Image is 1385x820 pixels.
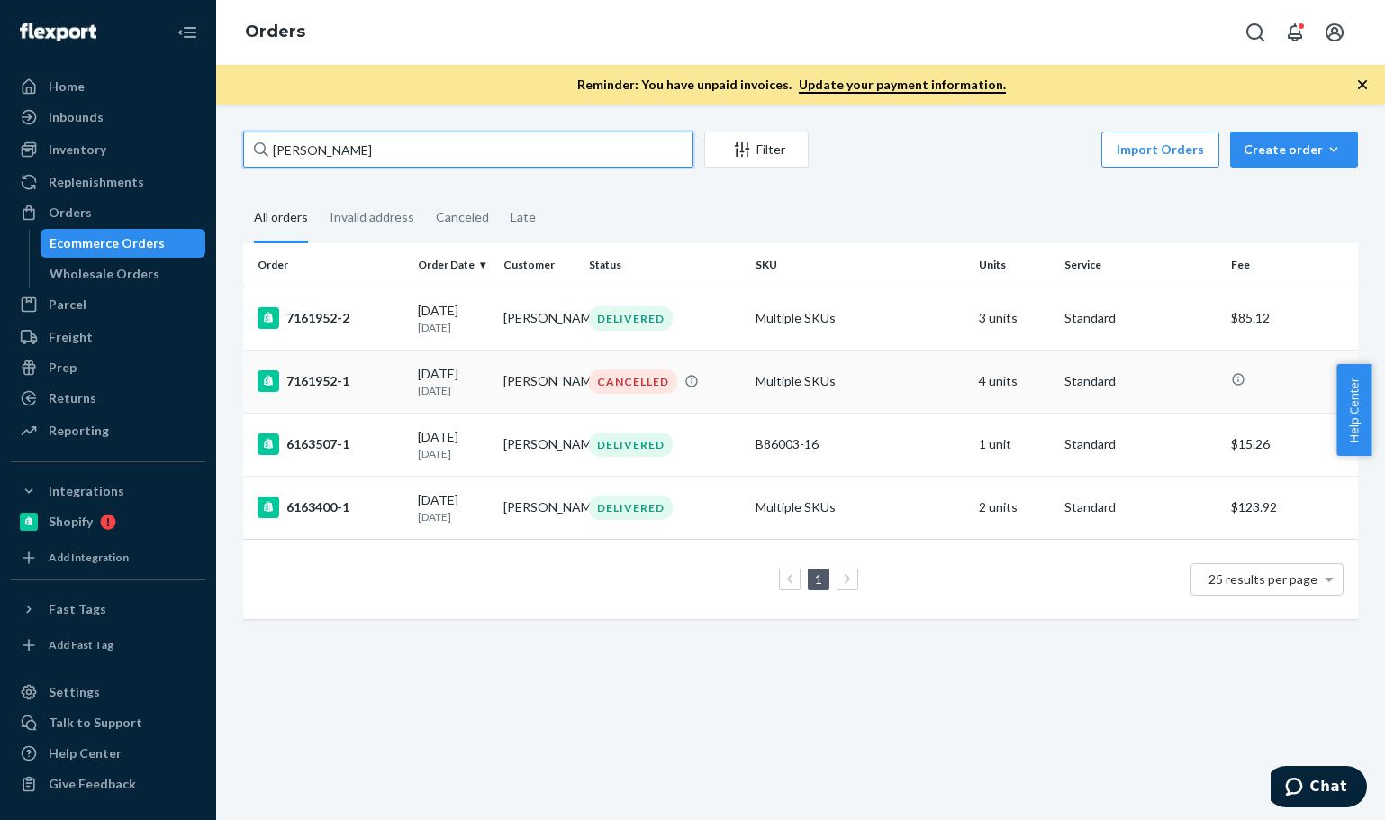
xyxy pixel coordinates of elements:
div: [DATE] [418,365,489,398]
a: Prep [11,353,205,382]
td: 2 units [972,476,1057,539]
div: DELIVERED [589,306,673,331]
p: Standard [1064,435,1218,453]
a: Reporting [11,416,205,445]
a: Shopify [11,507,205,536]
td: Multiple SKUs [748,350,972,413]
button: Integrations [11,477,205,506]
input: Search orders [243,132,693,168]
td: Multiple SKUs [748,476,972,539]
a: Parcel [11,290,205,319]
div: Give Feedback [49,775,136,793]
th: Fee [1224,243,1358,287]
td: [PERSON_NAME] [496,476,582,539]
div: 6163400-1 [258,497,403,518]
div: Orders [49,204,92,222]
div: Late [511,194,536,241]
div: DELIVERED [589,433,673,457]
button: Help Center [1336,364,1371,456]
a: Home [11,72,205,101]
div: Customer [503,257,575,272]
a: Help Center [11,739,205,768]
a: Freight [11,323,205,351]
div: 7161952-1 [258,370,403,392]
p: Standard [1064,309,1218,327]
div: 6163507-1 [258,433,403,455]
a: Replenishments [11,168,205,196]
td: $123.92 [1224,476,1358,539]
div: [DATE] [418,428,489,461]
a: Wholesale Orders [41,260,206,288]
p: [DATE] [418,446,489,461]
a: Inventory [11,135,205,164]
a: Inbounds [11,103,205,132]
ol: breadcrumbs [231,6,320,59]
p: Standard [1064,498,1218,516]
button: Open notifications [1277,14,1313,50]
button: Close Navigation [169,14,205,50]
div: Canceled [436,194,489,241]
td: 1 unit [972,413,1057,476]
img: Flexport logo [20,23,96,41]
th: Service [1057,243,1225,287]
div: Replenishments [49,173,144,191]
a: Add Integration [11,543,205,572]
div: Settings [49,683,100,701]
a: Page 1 is your current page [811,571,826,587]
td: $85.12 [1224,287,1358,350]
div: Inventory [49,141,106,159]
p: [DATE] [418,383,489,398]
p: Reminder: You have unpaid invoices. [577,76,1006,94]
div: Ecommerce Orders [50,234,165,252]
td: [PERSON_NAME] [496,350,582,413]
a: Orders [245,22,305,41]
div: Add Integration [49,550,129,565]
div: Filter [705,141,808,159]
th: Order Date [411,243,496,287]
p: Standard [1064,372,1218,390]
button: Fast Tags [11,595,205,624]
div: [DATE] [418,491,489,524]
a: Add Fast Tag [11,631,205,660]
div: Returns [49,389,96,407]
a: Returns [11,384,205,413]
div: Create order [1244,141,1344,159]
div: B86003-16 [756,435,964,453]
td: [PERSON_NAME] [496,413,582,476]
div: All orders [254,194,308,243]
div: Inbounds [49,108,104,126]
div: Wholesale Orders [50,265,159,283]
button: Filter [704,132,809,168]
a: Ecommerce Orders [41,229,206,258]
button: Open Search Box [1237,14,1273,50]
div: 7161952-2 [258,307,403,329]
button: Create order [1230,132,1358,168]
th: Status [582,243,749,287]
div: DELIVERED [589,496,673,520]
a: Update your payment information. [799,77,1006,94]
td: 4 units [972,350,1057,413]
th: SKU [748,243,972,287]
div: Reporting [49,422,109,440]
div: Parcel [49,296,86,314]
th: Order [243,243,411,287]
td: 3 units [972,287,1057,350]
div: Talk to Support [49,714,142,732]
button: Import Orders [1101,132,1219,168]
button: Talk to Support [11,708,205,737]
a: Orders [11,198,205,227]
div: Fast Tags [49,600,106,618]
button: Give Feedback [11,770,205,798]
div: [DATE] [418,302,489,335]
div: Integrations [49,482,124,500]
button: Open account menu [1317,14,1353,50]
div: Home [49,77,85,96]
div: Freight [49,328,93,346]
span: 25 results per page [1208,571,1317,587]
div: CANCELLED [589,369,677,394]
th: Units [972,243,1057,287]
td: $15.26 [1224,413,1358,476]
p: [DATE] [418,509,489,524]
a: Settings [11,678,205,706]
